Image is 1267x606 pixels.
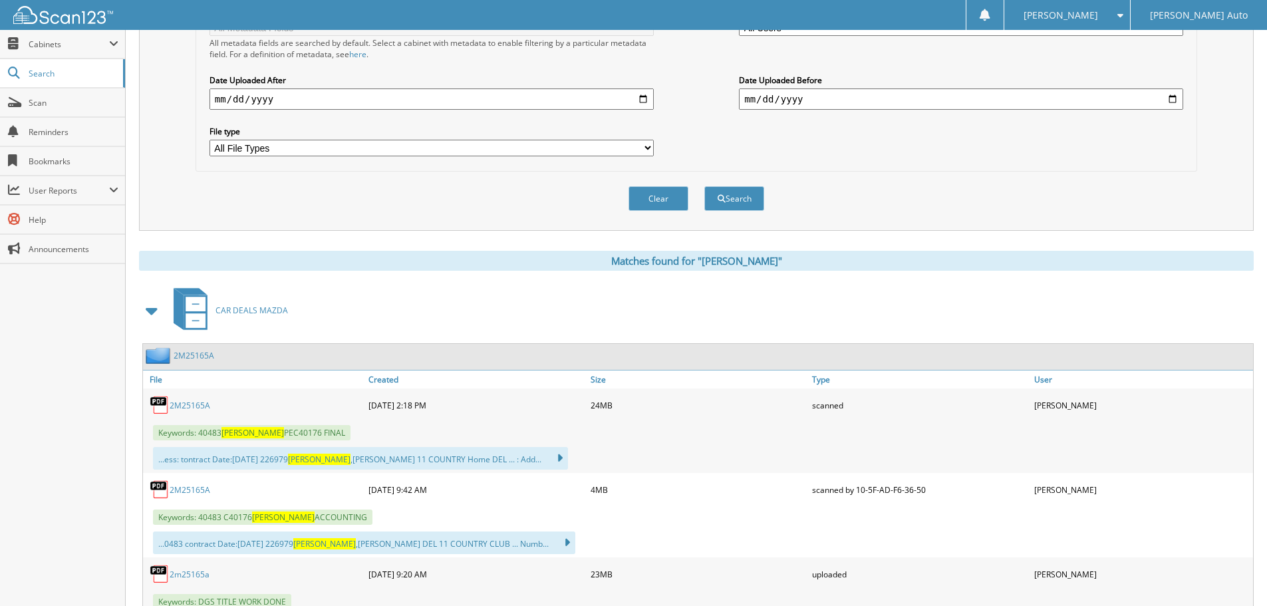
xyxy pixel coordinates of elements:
[1031,561,1253,587] div: [PERSON_NAME]
[215,305,288,316] span: CAR DEALS MAZDA
[288,454,351,465] span: [PERSON_NAME]
[587,392,809,418] div: 24MB
[153,425,351,440] span: Keywords: 40483 PEC40176 FINAL
[739,75,1183,86] label: Date Uploaded Before
[587,371,809,388] a: Size
[365,561,587,587] div: [DATE] 9:20 AM
[29,97,118,108] span: Scan
[29,156,118,167] span: Bookmarks
[170,400,210,411] a: 2M25165A
[221,427,284,438] span: [PERSON_NAME]
[587,476,809,503] div: 4MB
[166,284,288,337] a: CAR DEALS MAZDA
[29,185,109,196] span: User Reports
[1031,392,1253,418] div: [PERSON_NAME]
[150,480,170,500] img: PDF.png
[29,126,118,138] span: Reminders
[349,49,366,60] a: here
[739,88,1183,110] input: end
[809,392,1031,418] div: scanned
[293,538,356,549] span: [PERSON_NAME]
[629,186,688,211] button: Clear
[809,476,1031,503] div: scanned by 10-5F-AD-F6-36-50
[1200,542,1267,606] iframe: Chat Widget
[150,395,170,415] img: PDF.png
[150,564,170,584] img: PDF.png
[704,186,764,211] button: Search
[153,510,372,525] span: Keywords: 40483 C40176 ACCOUNTING
[174,350,214,361] a: 2M25165A
[170,569,210,580] a: 2m25165a
[1150,11,1248,19] span: [PERSON_NAME] Auto
[153,447,568,470] div: ...ess: tontract Date:[DATE] 226979 ,[PERSON_NAME] 11 COUNTRY Home DEL ... : Add...
[210,37,654,60] div: All metadata fields are searched by default. Select a cabinet with metadata to enable filtering b...
[587,561,809,587] div: 23MB
[252,512,315,523] span: [PERSON_NAME]
[365,476,587,503] div: [DATE] 9:42 AM
[809,371,1031,388] a: Type
[1031,476,1253,503] div: [PERSON_NAME]
[365,371,587,388] a: Created
[153,531,575,554] div: ...0483 contract Date:[DATE] 226979 ,[PERSON_NAME] DEL 11 COUNTRY CLUB ... Numb...
[146,347,174,364] img: folder2.png
[29,243,118,255] span: Announcements
[143,371,365,388] a: File
[1024,11,1098,19] span: [PERSON_NAME]
[210,126,654,137] label: File type
[210,75,654,86] label: Date Uploaded After
[1031,371,1253,388] a: User
[170,484,210,496] a: 2M25165A
[809,561,1031,587] div: uploaded
[139,251,1254,271] div: Matches found for "[PERSON_NAME]"
[29,214,118,226] span: Help
[13,6,113,24] img: scan123-logo-white.svg
[210,88,654,110] input: start
[29,39,109,50] span: Cabinets
[365,392,587,418] div: [DATE] 2:18 PM
[29,68,116,79] span: Search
